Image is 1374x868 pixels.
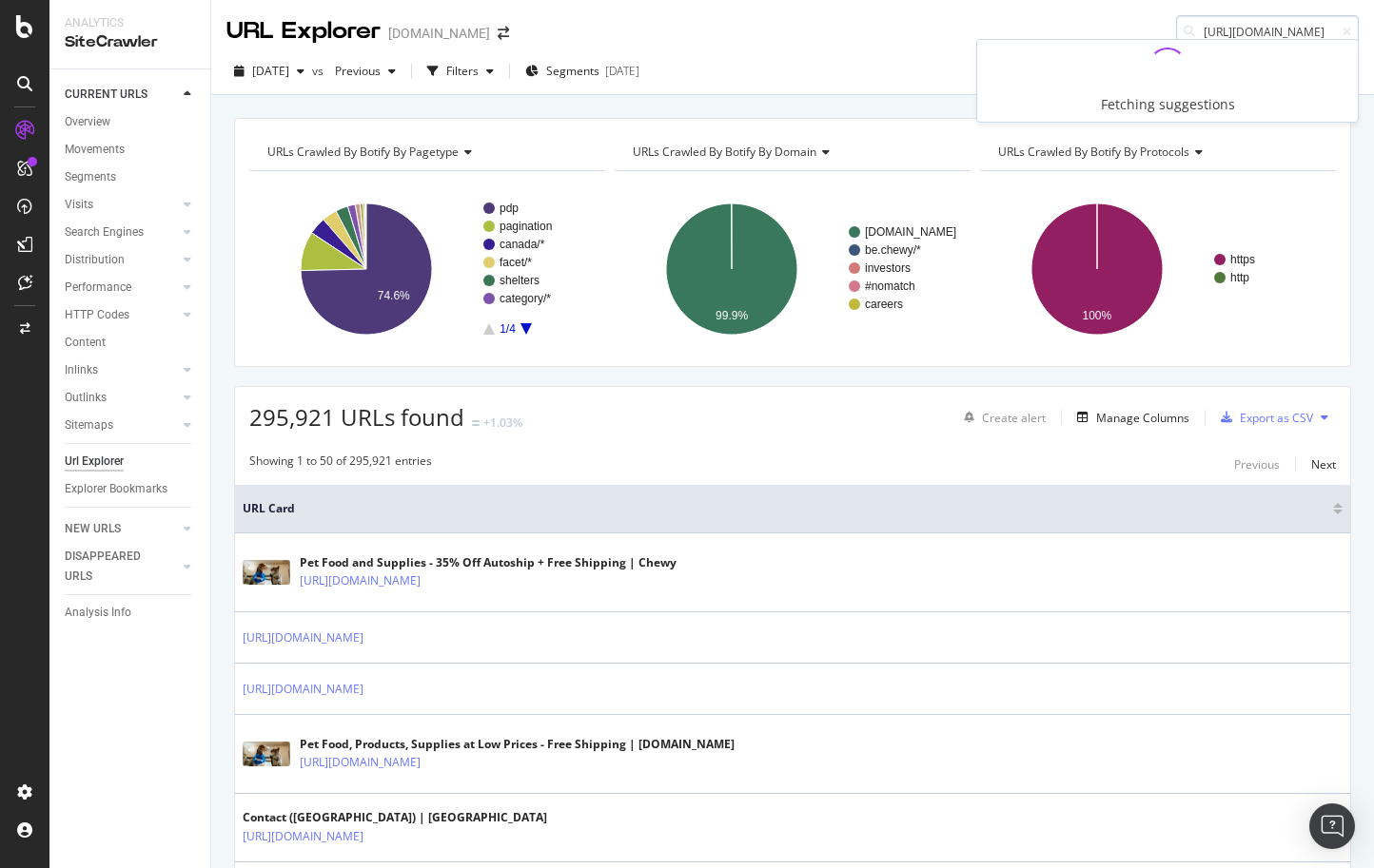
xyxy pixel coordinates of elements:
[65,547,161,587] div: DISAPPEARED URLS
[243,628,363,647] a: [URL][DOMAIN_NAME]
[1311,456,1336,473] div: Next
[65,305,178,325] a: HTTP Codes
[226,15,381,48] div: URL Explorer
[65,31,195,53] div: SiteCrawler
[65,222,144,242] div: Search Engines
[65,333,106,353] div: Content
[249,401,464,433] span: 295,921 URLs found
[956,402,1046,433] button: Create alert
[1311,453,1336,475] button: Next
[65,140,125,160] div: Movements
[65,333,197,353] a: Content
[243,827,363,846] a: [URL][DOMAIN_NAME]
[1309,803,1355,849] div: Open Intercom Messenger
[500,220,552,233] text: pagination
[65,519,121,539] div: NEW URLS
[65,167,116,187] div: Segments
[865,298,903,311] text: careers
[1101,95,1235,114] div: Fetching suggestions
[65,603,131,623] div: Analysis Info
[65,195,178,215] a: Visits
[865,225,956,239] text: [DOMAIN_NAME]
[300,571,421,590] a: [URL][DOMAIN_NAME]
[998,144,1189,160] span: URLs Crawled By Botify By protocols
[629,137,953,167] h4: URLs Crawled By Botify By domain
[65,278,131,298] div: Performance
[500,256,532,269] text: facet/*
[243,742,290,766] img: main image
[65,305,129,325] div: HTTP Codes
[1096,410,1189,426] div: Manage Columns
[388,24,490,43] div: [DOMAIN_NAME]
[716,309,748,322] text: 99.9%
[65,360,178,380] a: Inlinks
[65,250,125,270] div: Distribution
[1234,453,1280,475] button: Previous
[65,222,178,242] a: Search Engines
[498,27,509,40] div: arrow-right-arrow-left
[252,63,289,79] span: 2025 Aug. 30th
[1240,410,1313,426] div: Export as CSV
[1176,15,1359,48] input: Find a URL
[300,554,677,571] div: Pet Food and Supplies - 35% Off Autoship + Free Shipping | Chewy
[65,360,98,380] div: Inlinks
[1213,402,1313,433] button: Export as CSV
[65,452,124,472] div: Url Explorer
[982,410,1046,426] div: Create alert
[264,137,588,167] h4: URLs Crawled By Botify By pagetype
[446,63,479,79] div: Filters
[605,63,639,79] div: [DATE]
[327,56,403,87] button: Previous
[865,261,911,275] text: investors
[312,63,327,79] span: vs
[65,547,178,587] a: DISAPPEARED URLS
[865,243,921,257] text: be.chewy/*
[65,415,178,435] a: Sitemaps
[865,280,915,293] text: #nomatch
[65,140,197,160] a: Movements
[500,202,519,215] text: pdp
[243,809,547,826] div: Contact ([GEOGRAPHIC_DATA]) | [GEOGRAPHIC_DATA]
[65,15,195,31] div: Analytics
[65,195,93,215] div: Visits
[327,63,381,79] span: Previous
[243,500,1328,517] span: URL Card
[1082,309,1111,322] text: 100%
[483,415,522,431] div: +1.03%
[65,278,178,298] a: Performance
[300,753,421,772] a: [URL][DOMAIN_NAME]
[378,289,410,302] text: 74.6%
[226,56,312,87] button: [DATE]
[980,186,1336,352] svg: A chart.
[65,452,197,472] a: Url Explorer
[65,388,178,408] a: Outlinks
[65,112,197,132] a: Overview
[249,186,605,352] svg: A chart.
[500,322,516,336] text: 1/4
[615,186,971,352] svg: A chart.
[500,274,540,287] text: shelters
[65,519,178,539] a: NEW URLS
[1234,456,1280,473] div: Previous
[994,137,1319,167] h4: URLs Crawled By Botify By protocols
[243,680,363,699] a: [URL][DOMAIN_NAME]
[65,85,147,105] div: CURRENT URLS
[65,479,167,499] div: Explorer Bookmarks
[65,250,178,270] a: Distribution
[65,167,197,187] a: Segments
[65,388,107,408] div: Outlinks
[243,560,290,585] img: main image
[633,144,816,160] span: URLs Crawled By Botify By domain
[65,415,113,435] div: Sitemaps
[1230,271,1249,284] text: http
[267,144,459,160] span: URLs Crawled By Botify By pagetype
[65,603,197,623] a: Analysis Info
[518,56,647,87] button: Segments[DATE]
[420,56,501,87] button: Filters
[500,238,545,251] text: canada/*
[1230,253,1255,266] text: https
[500,292,551,305] text: category/*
